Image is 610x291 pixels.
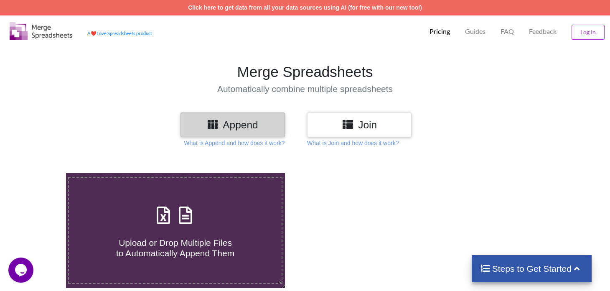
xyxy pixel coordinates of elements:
[501,27,514,36] p: FAQ
[529,28,557,35] span: Feedback
[116,238,234,258] span: Upload or Drop Multiple Files to Automatically Append Them
[480,263,583,274] h4: Steps to Get Started
[307,139,399,147] p: What is Join and how does it work?
[87,31,152,36] a: AheartLove Spreadsheets product
[572,25,605,40] button: Log In
[184,139,285,147] p: What is Append and how does it work?
[313,119,405,131] h3: Join
[465,27,485,36] p: Guides
[91,31,97,36] span: heart
[10,22,72,40] img: Logo.png
[187,119,279,131] h3: Append
[430,27,450,36] p: Pricing
[8,258,35,283] iframe: chat widget
[188,4,422,11] a: Click here to get data from all your data sources using AI (for free with our new tool)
